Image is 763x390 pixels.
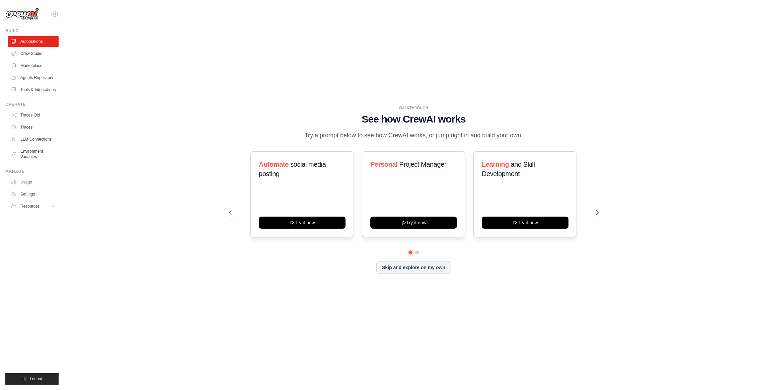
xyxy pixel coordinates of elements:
[8,72,59,83] a: Agents Repository
[5,102,59,107] div: Operate
[30,376,42,382] span: Logout
[5,8,39,20] img: Logo
[482,217,568,229] button: Try it now
[370,161,397,168] span: Personal
[259,217,346,229] button: Try it now
[8,189,59,200] a: Settings
[259,161,289,168] span: Automate
[370,217,457,229] button: Try it now
[399,161,446,168] span: Project Manager
[5,373,59,385] button: Logout
[8,110,59,121] a: Traces Old
[20,204,40,209] span: Resources
[482,161,535,177] span: and Skill Development
[8,48,59,59] a: Crew Studio
[8,177,59,187] a: Usage
[229,105,599,110] div: WALKTHROUGH
[8,146,59,162] a: Environment Variables
[482,161,509,168] span: Learning
[5,28,59,33] div: Build
[8,36,59,47] a: Automations
[8,122,59,133] a: Traces
[229,113,599,125] h1: See how CrewAI works
[376,261,451,274] button: Skip and explore on my own
[8,60,59,71] a: Marketplace
[259,161,326,177] span: social media posting
[301,131,526,140] p: Try a prompt below to see how CrewAI works, or jump right in and build your own.
[8,134,59,145] a: LLM Connections
[8,84,59,95] a: Tools & Integrations
[5,169,59,174] div: Manage
[8,201,59,212] button: Resources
